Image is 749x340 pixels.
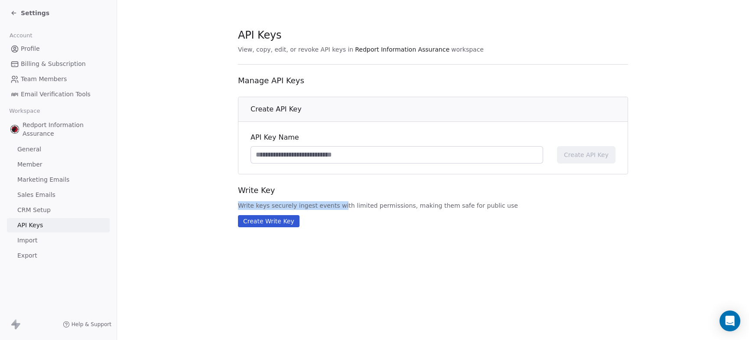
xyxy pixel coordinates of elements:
span: Team Members [21,75,67,84]
span: Manage API Keys [238,75,628,86]
span: CRM Setup [17,206,51,215]
a: Email Verification Tools [7,87,110,101]
span: Write keys securely ingest events with limited permissions, making them safe for public use [238,201,628,210]
span: Billing & Subscription [21,59,86,69]
a: Profile [7,42,110,56]
span: Create API Key [564,150,609,159]
span: Email Verification Tools [21,90,91,99]
span: Workspace [6,105,44,118]
span: Sales Emails [17,190,55,199]
button: Create API Key [557,146,615,163]
span: API Keys [238,29,281,42]
a: Sales Emails [7,188,110,202]
span: Create API Key [251,104,302,114]
span: Redport Information Assurance [355,45,449,54]
a: Help & Support [63,321,111,328]
a: Member [7,157,110,172]
span: Profile [21,44,40,53]
span: Marketing Emails [17,175,69,184]
button: Create Write Key [238,215,300,227]
span: Redport Information Assurance [23,121,106,138]
a: Import [7,233,110,248]
span: General [17,145,41,154]
span: Export [17,251,37,260]
span: Write Key [238,185,628,196]
a: API Keys [7,218,110,232]
span: API Keys [17,221,43,230]
a: Marketing Emails [7,173,110,187]
a: Settings [10,9,49,17]
span: Member [17,160,42,169]
a: Billing & Subscription [7,57,110,71]
span: API Key Name [251,132,543,143]
span: Help & Support [72,321,111,328]
a: Export [7,248,110,263]
span: Account [6,29,36,42]
span: View, copy, edit, or revoke API keys in workspace [238,45,628,54]
div: Open Intercom Messenger [720,311,740,331]
a: General [7,142,110,157]
span: Import [17,236,37,245]
a: Team Members [7,72,110,86]
a: CRM Setup [7,203,110,217]
img: Redport_hacker_head.png [10,125,19,134]
span: Settings [21,9,49,17]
